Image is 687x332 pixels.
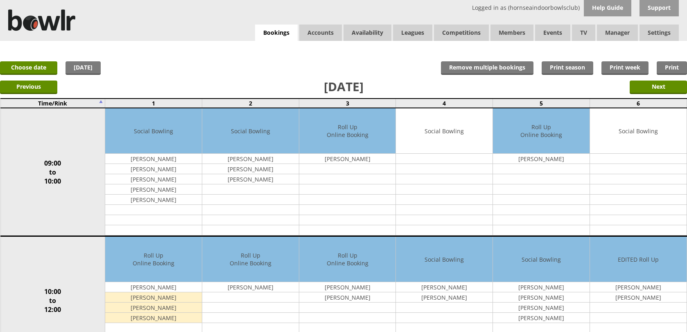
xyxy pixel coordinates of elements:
td: Roll Up Online Booking [202,237,299,282]
td: Social Bowling [493,237,590,282]
td: [PERSON_NAME] [590,292,687,303]
td: [PERSON_NAME] [493,154,590,164]
td: [PERSON_NAME] [105,282,202,292]
input: Remove multiple bookings [441,61,533,75]
td: [PERSON_NAME] [493,303,590,313]
td: [PERSON_NAME] [202,154,299,164]
td: Roll Up Online Booking [105,237,202,282]
a: [DATE] [66,61,101,75]
span: Accounts [299,25,342,41]
td: [PERSON_NAME] [396,292,493,303]
td: 3 [299,99,396,108]
td: 09:00 to 10:00 [0,108,105,236]
td: [PERSON_NAME] [590,282,687,292]
span: Members [490,25,533,41]
td: [PERSON_NAME] [105,154,202,164]
a: Leagues [393,25,432,41]
span: Settings [640,25,679,41]
td: [PERSON_NAME] [105,164,202,174]
td: [PERSON_NAME] [105,292,202,303]
a: Print [657,61,687,75]
td: Roll Up Online Booking [299,108,396,154]
td: [PERSON_NAME] [299,154,396,164]
a: Print season [542,61,593,75]
td: Social Bowling [202,108,299,154]
a: Bookings [255,25,298,41]
input: Next [630,81,687,94]
td: [PERSON_NAME] [202,282,299,292]
td: 4 [396,99,493,108]
td: Time/Rink [0,99,105,108]
td: Social Bowling [396,237,493,282]
td: [PERSON_NAME] [202,174,299,184]
a: Competitions [434,25,489,41]
td: [PERSON_NAME] [105,184,202,195]
td: [PERSON_NAME] [396,282,493,292]
td: Roll Up Online Booking [493,108,590,154]
span: Manager [597,25,638,41]
td: Social Bowling [105,108,202,154]
td: [PERSON_NAME] [105,313,202,323]
td: [PERSON_NAME] [299,282,396,292]
span: TV [572,25,595,41]
td: Social Bowling [396,108,493,154]
a: Events [535,25,570,41]
td: Roll Up Online Booking [299,237,396,282]
a: Availability [343,25,391,41]
td: 2 [202,99,299,108]
td: EDITED Roll Up [590,237,687,282]
td: [PERSON_NAME] [105,195,202,205]
td: [PERSON_NAME] [493,313,590,323]
td: [PERSON_NAME] [493,292,590,303]
td: [PERSON_NAME] [202,164,299,174]
td: Social Bowling [590,108,687,154]
td: [PERSON_NAME] [299,292,396,303]
td: 5 [493,99,590,108]
a: Print week [601,61,649,75]
td: [PERSON_NAME] [493,282,590,292]
td: [PERSON_NAME] [105,303,202,313]
td: [PERSON_NAME] [105,174,202,184]
td: 1 [105,99,202,108]
td: 6 [590,99,687,108]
